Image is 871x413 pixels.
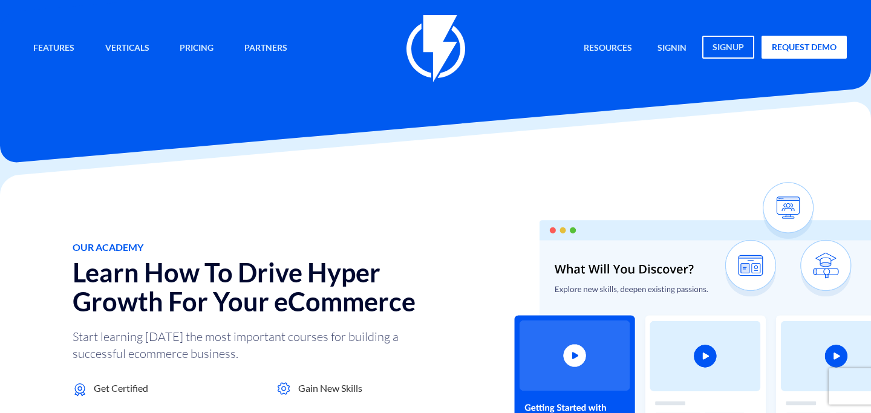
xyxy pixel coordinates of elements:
a: Verticals [96,36,158,62]
p: Start learning [DATE] the most important courses for building a successful ecommerce business. [73,328,435,362]
a: Partners [235,36,296,62]
h2: Learn How To Drive Hyper Growth For Your eCommerce [73,258,463,316]
a: signup [702,36,754,59]
a: Resources [575,36,641,62]
span: Gain New Skills [298,382,362,395]
a: signin [648,36,696,62]
h1: Our Academy [73,242,463,253]
a: request demo [762,36,847,59]
a: Pricing [171,36,223,62]
a: Features [24,36,83,62]
span: Get Certified [94,382,148,395]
